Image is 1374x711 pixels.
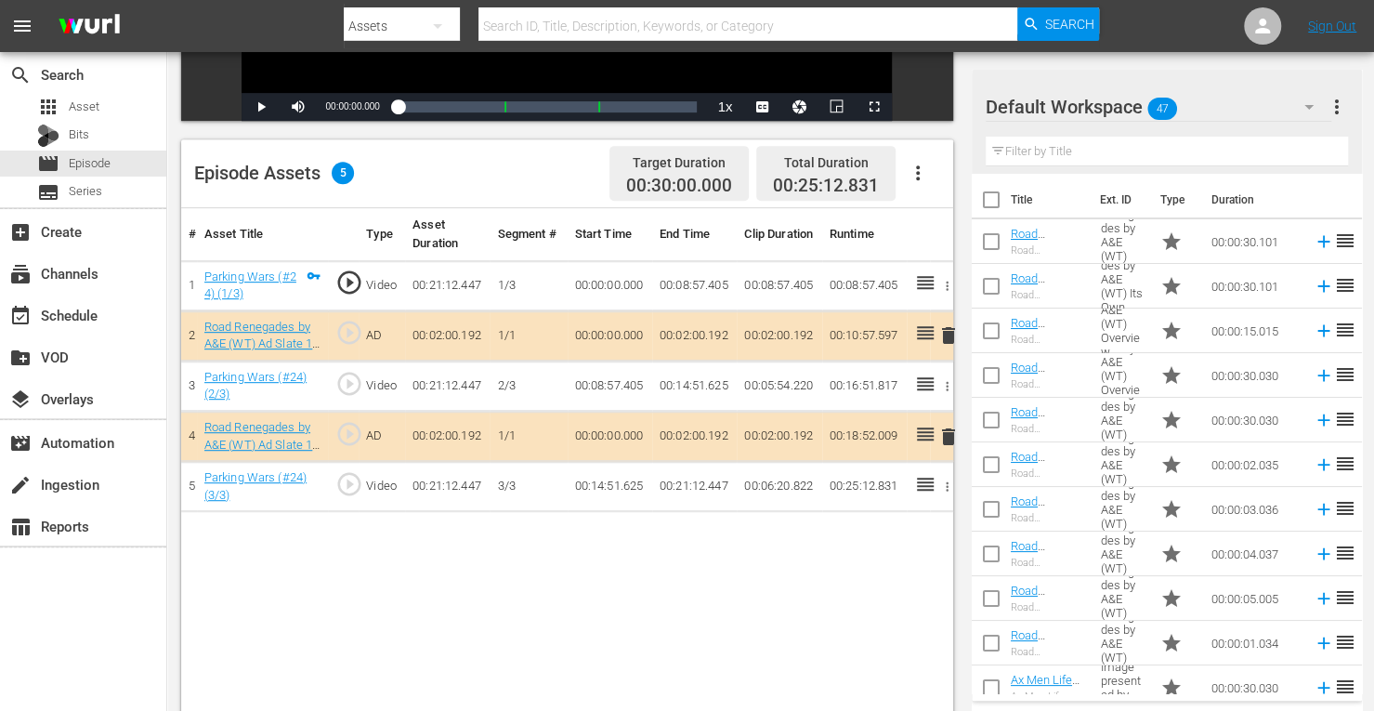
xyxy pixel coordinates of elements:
button: Fullscreen [855,93,892,121]
td: Road Renegades by A&E (WT) Channel ID 4 [1093,532,1153,576]
span: Overlays [9,388,32,411]
td: 00:00:30.030 [1204,398,1306,442]
span: play_circle_outline [335,420,363,448]
span: play_circle_outline [335,370,363,398]
span: reorder [1334,631,1356,653]
a: Sign Out [1308,19,1356,33]
span: Asset [37,96,59,118]
a: Parking Wars (#24) (3/3) [204,470,308,502]
td: 00:08:57.405 [568,361,652,411]
span: 00:00:00.000 [325,101,379,112]
span: 00:30:00.000 [626,176,732,197]
th: Start Time [568,208,652,261]
span: reorder [1334,676,1356,698]
span: Channels [9,263,32,285]
td: 2 [181,310,197,361]
span: Schedule [9,305,32,327]
img: ans4CAIJ8jUAAAAAAAAAAAAAAAAAAAAAAAAgQb4GAAAAAAAAAAAAAAAAAAAAAAAAJMjXAAAAAAAAAAAAAAAAAAAAAAAAgAT5G... [45,5,134,48]
td: Road Renegades by A&E (WT) Parking Wars 30 [1093,398,1153,442]
div: Target Duration [626,150,732,176]
a: Parking Wars (#24) (1/3) [204,270,296,301]
div: Episode Assets [194,162,354,184]
div: Default Workspace [986,81,1331,133]
svg: Add to Episode [1314,454,1334,475]
td: 00:00:05.005 [1204,576,1306,621]
div: Road Renegades by A&E (WT) Overview Gnarly 30 [1011,378,1086,390]
a: Road Renegades Channel ID 2 [1011,450,1077,492]
span: Series [69,182,102,201]
a: Road Renegades Channel ID 3 [1011,494,1077,536]
td: 00:00:30.030 [1204,353,1306,398]
td: 1/3 [490,260,567,310]
div: Road Renegades by A&E (WT) Parking Wars 30 [1011,423,1086,435]
th: Title [1011,174,1089,226]
span: reorder [1334,363,1356,386]
a: Road Renegades by A&E (WT) Overview Cutdown Gnarly 15 [1011,316,1085,400]
svg: Add to Episode [1314,678,1334,698]
td: 00:00:30.101 [1204,264,1306,309]
td: 00:02:00.192 [652,310,737,361]
span: Ingestion [9,474,32,496]
td: 00:02:00.192 [405,412,490,462]
td: 00:00:00.000 [568,260,652,310]
td: 00:02:00.192 [652,412,737,462]
td: 00:21:12.447 [405,462,490,512]
span: Bits [69,125,89,144]
svg: Add to Episode [1314,410,1334,430]
span: delete [937,426,960,448]
div: Road Renegades by A&E (WT) Overview Cutdown Gnarly 15 [1011,334,1086,346]
td: 00:05:54.220 [737,361,821,411]
span: more_vert [1326,96,1348,118]
span: Promo [1160,543,1183,565]
svg: Add to Episode [1314,588,1334,609]
span: Promo [1160,587,1183,610]
button: Picture-in-Picture [818,93,855,121]
th: Ext. ID [1089,174,1149,226]
td: 00:14:51.625 [568,462,652,512]
span: Promo [1160,677,1183,699]
span: Automation [9,432,32,454]
span: play_circle_outline [335,319,363,347]
th: Type [359,208,405,261]
td: Road Renegades by A&E (WT) Overview Cutdown Gnarly 15 [1093,309,1153,353]
span: reorder [1334,230,1356,252]
td: 00:00:15.015 [1204,309,1306,353]
svg: Add to Episode [1314,231,1334,252]
svg: Add to Episode [1314,544,1334,564]
td: 00:21:12.447 [652,462,737,512]
div: Bits [37,125,59,147]
span: 5 [332,162,354,184]
span: delete [937,324,960,347]
td: 00:14:51.625 [652,361,737,411]
button: Mute [279,93,316,121]
span: Episode [69,154,111,173]
td: Road Renegades by A&E (WT) Overview Gnarly 30 [1093,353,1153,398]
td: Video [359,361,405,411]
svg: Add to Episode [1314,499,1334,520]
th: Duration [1200,174,1312,226]
span: reorder [1334,586,1356,609]
td: AD [359,310,405,361]
a: Road Renegades by A&E (WT) Its Own Channel 30 [1011,271,1085,341]
a: Road Renegades by A&E (WT) Parking Wars 30 [1011,405,1085,475]
div: Road Renegades by A&E (WT) Action 30 [1011,244,1086,257]
th: Runtime [822,208,907,261]
td: Road Renegades by A&E (WT) Channel ID 5 [1093,576,1153,621]
a: Road Renegades Channel ID 4 [1011,539,1077,581]
td: 3/3 [490,462,567,512]
td: Road Renegades by A&E (WT) Its Own Channel 30 [1093,264,1153,309]
span: Search [9,64,32,86]
td: Video [359,260,405,310]
button: delete [937,323,960,349]
span: 00:25:12.831 [773,175,879,196]
td: 1/1 [490,412,567,462]
td: 00:18:52.009 [822,412,907,462]
th: # [181,208,197,261]
td: 00:25:12.831 [822,462,907,512]
div: Ax Men Life Image presented by History ( New logo) 30 [1011,691,1086,703]
div: Road Renegades Channel ID 3 [1011,512,1086,524]
button: Captions [743,93,780,121]
span: Promo [1160,409,1183,431]
td: Ax Men Life Image presented by History ( New logo) 30 [1093,665,1153,710]
span: Promo [1160,454,1183,476]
